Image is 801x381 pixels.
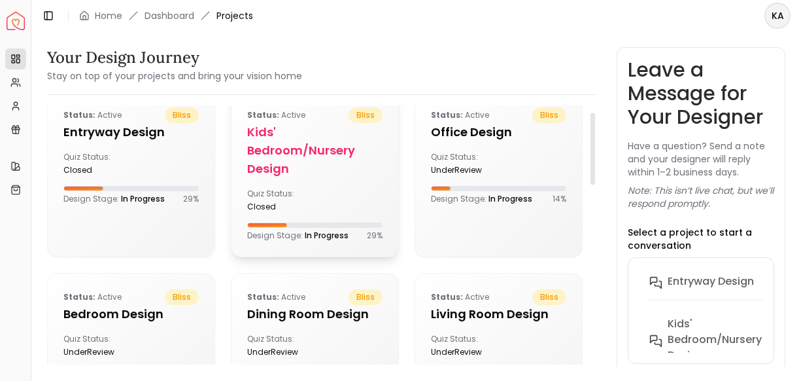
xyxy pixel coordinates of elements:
div: Quiz Status: [431,152,493,175]
span: bliss [349,107,383,123]
b: Status: [63,109,95,120]
h5: Office design [431,123,566,141]
div: closed [247,202,309,212]
p: active [63,289,122,305]
h5: Living Room design [431,305,566,323]
p: active [431,107,489,123]
img: Spacejoy Logo [7,12,25,30]
span: bliss [165,289,199,305]
p: Note: This isn’t live chat, but we’ll respond promptly. [628,184,774,210]
h6: Kids' Bedroom/Nursery design [668,316,762,363]
span: In Progress [305,230,349,241]
h5: Dining Room design [247,305,383,323]
span: bliss [349,289,383,305]
b: Status: [431,109,463,120]
span: In Progress [121,193,165,204]
p: Design Stage: [63,194,165,204]
small: Stay on top of your projects and bring your vision home [47,69,302,82]
b: Status: [63,291,95,302]
b: Status: [431,291,463,302]
div: underReview [431,347,493,357]
a: Dashboard [145,9,194,22]
p: active [431,289,489,305]
div: Quiz Status: [247,334,309,357]
a: Spacejoy [7,12,25,30]
p: Have a question? Send a note and your designer will reply within 1–2 business days. [628,139,774,179]
p: active [247,289,305,305]
h3: Leave a Message for Your Designer [628,58,774,129]
div: underReview [247,347,309,357]
span: Projects [216,9,253,22]
p: Design Stage: [247,230,349,241]
button: entryway design [639,268,793,311]
div: Quiz Status: [63,334,126,357]
a: Home [95,9,122,22]
span: KA [766,4,789,27]
span: bliss [532,289,566,305]
nav: breadcrumb [79,9,253,22]
p: Select a project to start a conversation [628,226,774,252]
p: active [247,107,305,123]
p: 14 % [553,194,566,204]
p: active [63,107,122,123]
b: Status: [247,109,279,120]
p: 29 % [183,194,199,204]
span: bliss [165,107,199,123]
span: bliss [532,107,566,123]
h6: entryway design [668,274,754,289]
h5: entryway design [63,123,199,141]
span: In Progress [488,193,532,204]
div: closed [63,165,126,175]
p: 29 % [367,230,383,241]
div: Quiz Status: [431,334,493,357]
h3: Your Design Journey [47,47,302,68]
p: Design Stage: [431,194,532,204]
div: Quiz Status: [247,189,309,212]
div: underReview [431,165,493,175]
div: underReview [63,347,126,357]
div: Quiz Status: [63,152,126,175]
h5: Kids' Bedroom/Nursery design [247,123,383,178]
button: KA [764,3,791,29]
h5: Bedroom design [63,305,199,323]
b: Status: [247,291,279,302]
